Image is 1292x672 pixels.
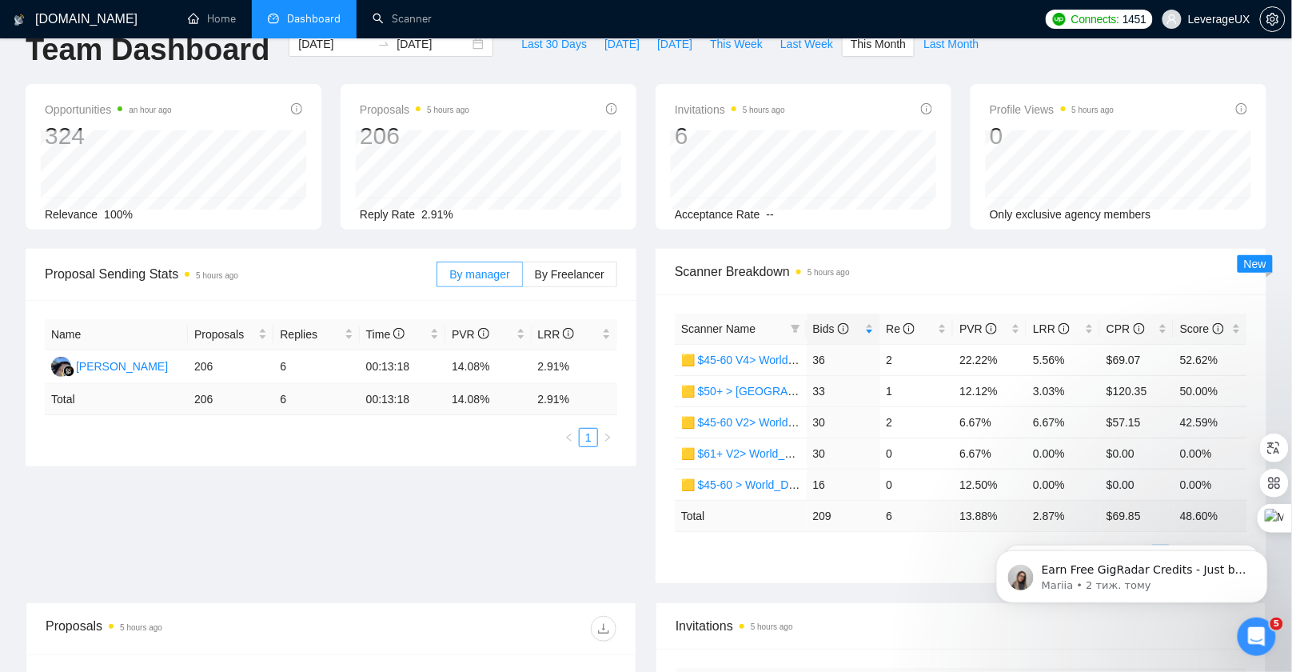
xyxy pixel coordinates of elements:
div: 324 [45,121,172,151]
span: info-circle [291,103,302,114]
td: 6.67% [1027,406,1100,438]
a: homeHome [188,12,236,26]
td: $120.35 [1100,375,1174,406]
time: 5 hours ago [196,271,238,280]
td: 206 [188,350,273,384]
li: 1 [579,428,598,447]
span: Proposal Sending Stats [45,264,437,284]
span: -- [767,208,774,221]
td: 5.56% [1027,344,1100,375]
span: By Freelancer [535,268,604,281]
img: upwork-logo.png [1053,13,1066,26]
a: 🟨 $61+ V2> World_Design+Dev_Antony-Full-Stack_General [681,447,987,460]
button: left [560,428,579,447]
img: logo [14,7,25,33]
td: 00:13:18 [360,384,445,415]
td: 209 [807,500,880,531]
span: info-circle [478,328,489,339]
span: Dashboard [287,12,341,26]
li: Next Page [598,428,617,447]
td: $0.00 [1100,469,1174,500]
td: 0 [880,438,954,469]
a: 🟨 $50+ > [GEOGRAPHIC_DATA]+[GEOGRAPHIC_DATA] Only_Tony-UX/UI_General [681,385,1111,398]
div: Proposals [46,616,331,642]
td: $57.15 [1100,406,1174,438]
th: Proposals [188,319,273,350]
td: 0 [880,469,954,500]
span: Last Month [923,35,979,53]
span: 5 [1270,618,1283,630]
span: By manager [449,268,509,281]
span: Opportunities [45,100,172,119]
span: Scanner Breakdown [675,262,1247,282]
span: Invitations [675,100,785,119]
a: AA[PERSON_NAME] [51,359,168,372]
td: 2.91 % [532,384,617,415]
span: download [592,622,616,635]
span: PVR [452,328,489,341]
time: 5 hours ago [807,268,850,277]
td: 3.03% [1027,375,1100,406]
td: 12.50% [953,469,1027,500]
span: LRR [1033,322,1070,335]
th: Name [45,319,188,350]
input: End date [397,35,469,53]
td: $0.00 [1100,438,1174,469]
span: setting [1261,13,1285,26]
span: right [603,433,612,442]
td: 30 [807,406,880,438]
span: info-circle [903,323,915,334]
td: 30 [807,438,880,469]
span: left [564,433,574,442]
div: 0 [990,121,1115,151]
button: Last Month [915,31,987,57]
iframe: Intercom live chat [1238,618,1276,656]
span: info-circle [921,103,932,114]
span: Proposals [360,100,469,119]
span: Scanner Name [681,322,756,335]
span: [DATE] [604,35,640,53]
span: Proposals [194,326,255,343]
span: 1451 [1123,10,1146,28]
span: info-circle [393,328,405,339]
span: Score [1180,322,1223,335]
span: CPR [1107,322,1144,335]
span: PVR [959,322,997,335]
span: New [1244,258,1266,270]
a: 🟨 $45-60 V2> World_Design+Dev_Antony-Front-End_General [681,416,996,429]
span: filter [791,324,800,334]
td: 6 [880,500,954,531]
span: swap-right [377,38,390,50]
div: [PERSON_NAME] [76,358,168,375]
span: Last Week [780,35,833,53]
li: Previous Page [560,428,579,447]
td: 14.08 % [445,384,531,415]
td: 6 [273,384,359,415]
th: Replies [273,319,359,350]
button: setting [1260,6,1286,32]
td: 33 [807,375,880,406]
td: $69.07 [1100,344,1174,375]
td: 0.00% [1174,469,1247,500]
td: 42.59% [1174,406,1247,438]
span: info-circle [838,323,849,334]
span: Bids [813,322,849,335]
span: 2.91% [421,208,453,221]
span: info-circle [563,328,574,339]
td: 12.12% [953,375,1027,406]
img: AA [51,357,71,377]
td: 2.91% [532,350,617,384]
a: 1 [580,429,597,446]
td: 0.00% [1027,469,1100,500]
a: setting [1260,13,1286,26]
span: Invitations [676,616,1246,636]
td: 13.88 % [953,500,1027,531]
time: 5 hours ago [427,106,469,114]
span: [DATE] [657,35,692,53]
td: 16 [807,469,880,500]
td: 2 [880,406,954,438]
time: 5 hours ago [743,106,785,114]
td: 50.00% [1174,375,1247,406]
